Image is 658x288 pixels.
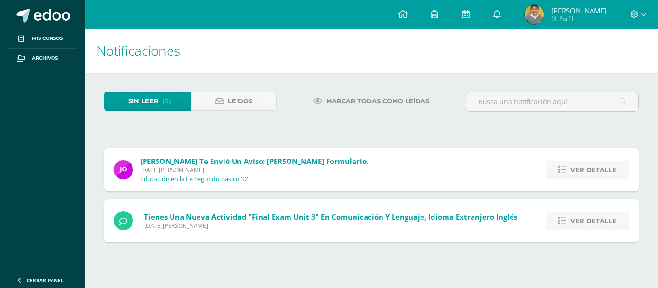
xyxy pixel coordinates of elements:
a: Sin leer(3) [104,92,191,111]
input: Busca una notificación aquí [466,92,638,111]
span: Archivos [32,54,58,62]
span: Ver detalle [570,161,617,179]
a: Leídos [191,92,277,111]
span: Sin leer [128,92,158,110]
a: Marcar todas como leídas [301,92,441,111]
p: Educación en la Fe Segundo Básico 'D' [140,175,248,183]
a: Archivos [8,49,77,68]
span: (3) [162,92,171,110]
span: Cerrar panel [27,277,64,284]
span: Mi Perfil [551,14,606,23]
a: Mis cursos [8,29,77,49]
span: Ver detalle [570,212,617,230]
span: [PERSON_NAME] [551,6,606,15]
span: Leídos [228,92,252,110]
span: [DATE][PERSON_NAME] [140,166,368,174]
span: Marcar todas como leídas [326,92,429,110]
img: 6658efd565f3e63612ddf9fb0e50e572.png [525,5,544,24]
span: [PERSON_NAME] te envió un aviso: [PERSON_NAME] formulario. [140,156,368,166]
img: 6614adf7432e56e5c9e182f11abb21f1.png [114,160,133,179]
span: Notificaciones [96,41,180,60]
span: Mis cursos [32,35,63,42]
span: Tienes una nueva actividad "Final Exam Unit 3" En Comunicación y Lenguaje, Idioma Extranjero Inglés [144,212,517,222]
span: [DATE][PERSON_NAME] [144,222,517,230]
